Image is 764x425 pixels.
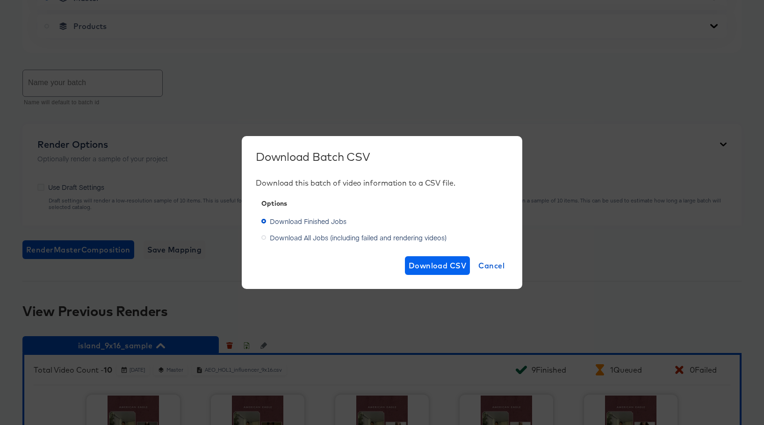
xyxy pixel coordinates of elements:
div: Download this batch of video information to a CSV file. [256,178,508,187]
span: Cancel [478,259,505,272]
button: Download CSV [405,256,470,275]
div: Options [261,200,503,207]
div: Download Batch CSV [256,150,508,163]
span: Download CSV [409,259,467,272]
button: Cancel [475,256,508,275]
span: Download All Jobs (including failed and rendering videos) [270,233,447,242]
span: Download Finished Jobs [270,216,346,226]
